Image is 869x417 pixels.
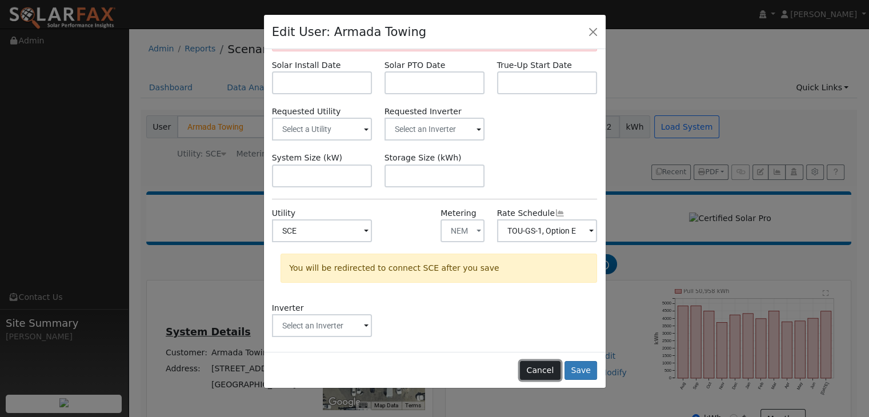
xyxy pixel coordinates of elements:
[564,361,598,380] button: Save
[272,152,342,164] label: System Size (kW)
[272,106,373,118] label: Requested Utility
[385,152,462,164] label: Storage Size (kWh)
[272,207,295,219] label: Utility
[281,254,597,283] div: You will be redirected to connect SCE after you save
[272,59,341,71] label: Solar Install Date
[440,207,476,219] label: Metering
[385,118,485,141] input: Select an Inverter
[497,59,572,71] label: True-Up Start Date
[272,118,373,141] input: Select a Utility
[272,219,373,242] input: Select a Utility
[272,23,427,41] h4: Edit User: Armada Towing
[520,361,560,380] button: Cancel
[497,207,565,219] label: Rate Schedule
[272,314,373,337] input: Select an Inverter
[440,219,484,242] button: NEM
[385,106,485,118] label: Requested Inverter
[385,59,446,71] label: Solar PTO Date
[272,302,304,314] label: Inverter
